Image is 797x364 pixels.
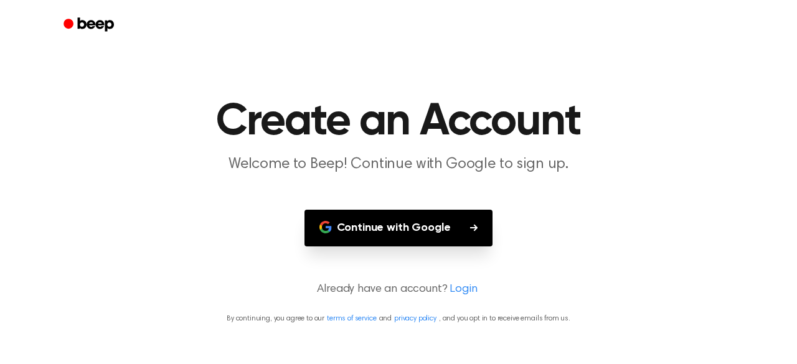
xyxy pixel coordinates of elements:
a: terms of service [327,315,376,322]
p: Already have an account? [15,281,782,298]
button: Continue with Google [304,210,493,246]
p: Welcome to Beep! Continue with Google to sign up. [159,154,638,175]
a: Beep [55,13,125,37]
a: Login [450,281,477,298]
h1: Create an Account [80,100,717,144]
a: privacy policy [394,315,436,322]
p: By continuing, you agree to our and , and you opt in to receive emails from us. [15,313,782,324]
